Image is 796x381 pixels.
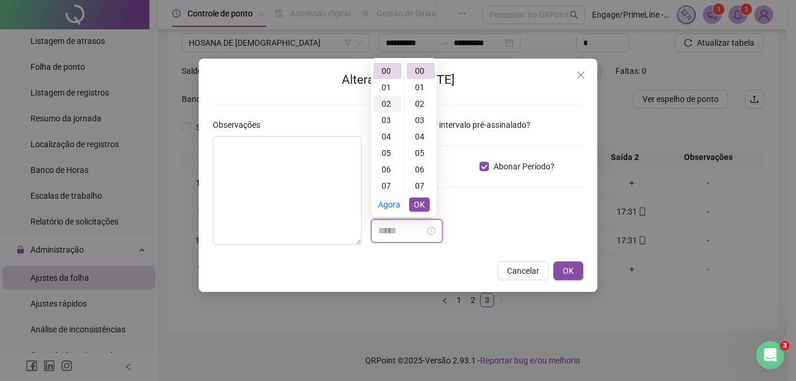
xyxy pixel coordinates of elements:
span: OK [414,198,425,211]
iframe: Intercom live chat [756,341,784,369]
div: 00 [373,63,402,79]
button: OK [409,198,430,212]
div: 04 [373,128,402,145]
span: Abonar Período? [489,160,559,173]
label: Observações [213,118,268,131]
div: 02 [373,96,402,112]
div: 03 [373,112,402,128]
button: Cancelar [498,261,549,280]
span: close [576,70,586,80]
span: Cancelar [507,264,539,277]
div: 07 [373,178,402,194]
div: 04 [407,128,435,145]
span: 3 [780,341,790,351]
div: 03 [407,112,435,128]
div: 05 [407,145,435,161]
div: 00 [407,63,435,79]
button: OK [553,261,583,280]
button: Close [572,66,590,84]
div: 06 [373,161,402,178]
div: 06 [407,161,435,178]
a: Agora [378,200,400,209]
div: 02 [407,96,435,112]
h2: Alterar no dia [DATE] [213,70,583,90]
span: Desconsiderar intervalo pré-assinalado? [380,118,535,131]
div: 05 [373,145,402,161]
span: OK [563,264,574,277]
div: 07 [407,178,435,194]
div: 01 [373,79,402,96]
div: 01 [407,79,435,96]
